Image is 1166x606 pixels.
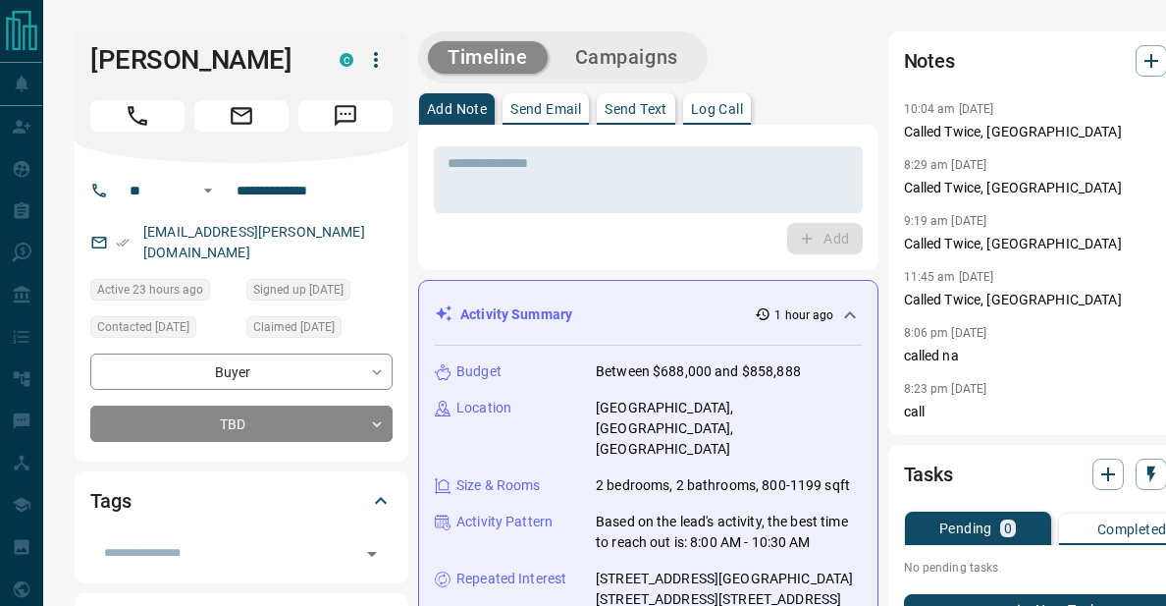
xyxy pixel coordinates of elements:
[456,361,502,382] p: Budget
[904,45,955,77] h2: Notes
[904,459,953,490] h2: Tasks
[358,540,386,568] button: Open
[90,100,185,132] span: Call
[904,326,987,340] p: 8:06 pm [DATE]
[904,102,994,116] p: 10:04 am [DATE]
[435,297,862,333] div: Activity Summary1 hour ago
[904,158,987,172] p: 8:29 am [DATE]
[246,316,393,344] div: Tue Aug 05 2025
[596,398,862,460] p: [GEOGRAPHIC_DATA], [GEOGRAPHIC_DATA], [GEOGRAPHIC_DATA]
[97,280,203,300] span: Active 23 hours ago
[340,53,353,67] div: condos.ca
[510,102,581,116] p: Send Email
[456,398,511,418] p: Location
[116,236,130,249] svg: Email Verified
[253,280,344,300] span: Signed up [DATE]
[596,475,850,496] p: 2 bedrooms, 2 bathrooms, 800-1199 sqft
[90,316,237,344] div: Tue Aug 05 2025
[97,317,189,337] span: Contacted [DATE]
[904,214,987,228] p: 9:19 am [DATE]
[246,279,393,306] div: Sat Jul 19 2025
[90,406,393,442] div: TBD
[143,224,365,260] a: [EMAIL_ADDRESS][PERSON_NAME][DOMAIN_NAME]
[253,317,335,337] span: Claimed [DATE]
[774,306,833,324] p: 1 hour ago
[90,44,310,76] h1: [PERSON_NAME]
[90,279,237,306] div: Sun Aug 17 2025
[428,41,548,74] button: Timeline
[904,382,987,396] p: 8:23 pm [DATE]
[596,361,801,382] p: Between $688,000 and $858,888
[596,512,862,553] p: Based on the lead's activity, the best time to reach out is: 8:00 AM - 10:30 AM
[90,485,131,517] h2: Tags
[691,102,743,116] p: Log Call
[456,512,553,532] p: Activity Pattern
[298,100,393,132] span: Message
[90,477,393,524] div: Tags
[90,354,393,390] div: Buyer
[556,41,698,74] button: Campaigns
[904,270,994,284] p: 11:45 am [DATE]
[460,304,572,325] p: Activity Summary
[939,522,992,535] p: Pending
[427,102,487,116] p: Add Note
[456,569,566,589] p: Repeated Interest
[196,179,220,202] button: Open
[605,102,667,116] p: Send Text
[456,475,541,496] p: Size & Rooms
[194,100,289,132] span: Email
[1004,522,1012,535] p: 0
